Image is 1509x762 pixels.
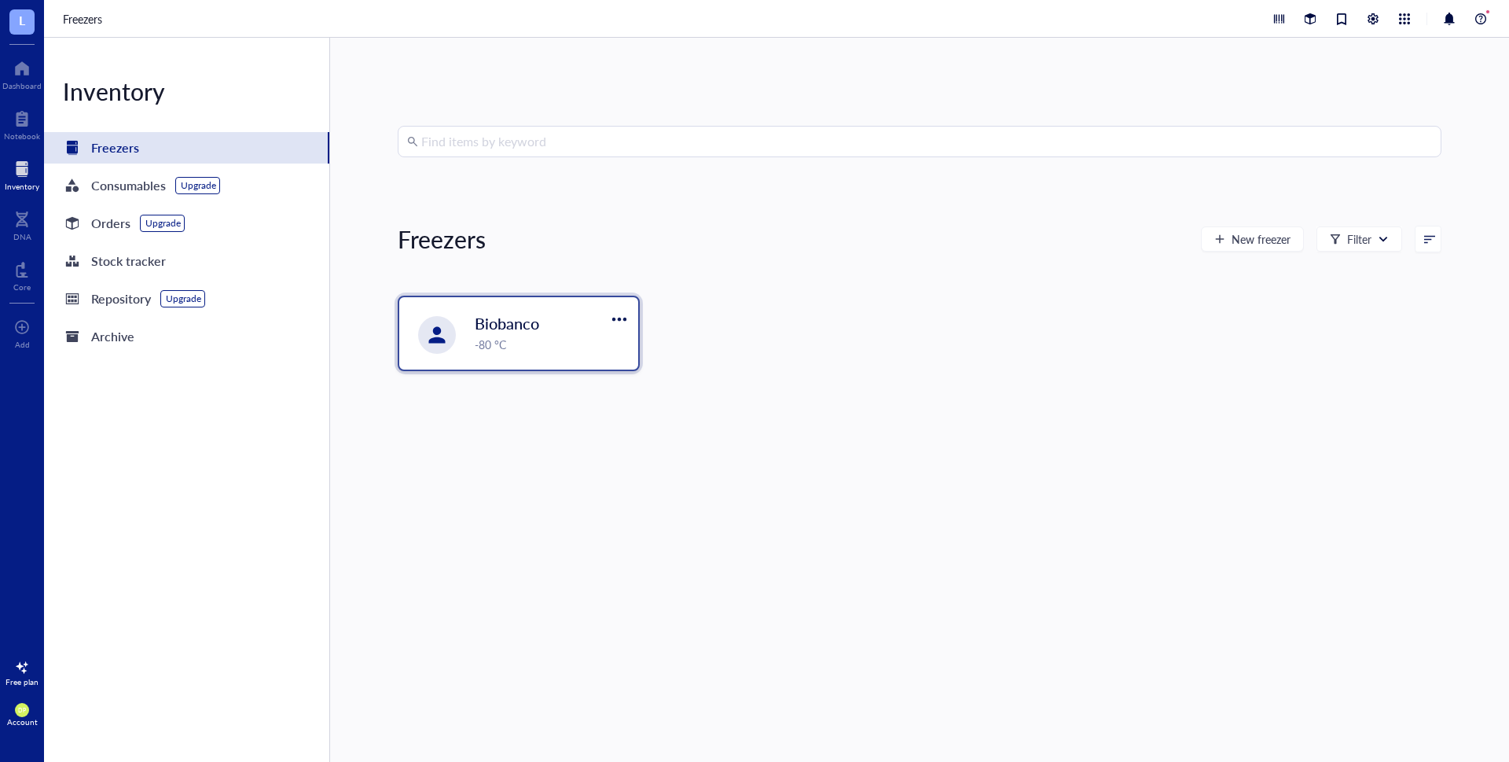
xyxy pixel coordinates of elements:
[44,283,329,315] a: RepositoryUpgrade
[398,223,486,255] div: Freezers
[44,321,329,352] a: Archive
[91,212,130,234] div: Orders
[1201,226,1304,252] button: New freezer
[7,717,38,727] div: Account
[5,156,39,191] a: Inventory
[2,81,42,90] div: Dashboard
[5,182,39,191] div: Inventory
[91,175,166,197] div: Consumables
[44,170,329,201] a: ConsumablesUpgrade
[91,250,166,272] div: Stock tracker
[4,106,40,141] a: Notebook
[475,336,629,353] div: -80 °C
[19,10,25,30] span: L
[91,326,134,348] div: Archive
[13,207,31,241] a: DNA
[4,131,40,141] div: Notebook
[145,217,181,230] div: Upgrade
[91,137,139,159] div: Freezers
[44,208,329,239] a: OrdersUpgrade
[44,75,329,107] div: Inventory
[18,707,26,714] span: DP
[475,312,539,334] span: Biobanco
[1232,233,1291,245] span: New freezer
[13,257,31,292] a: Core
[2,56,42,90] a: Dashboard
[181,179,216,192] div: Upgrade
[15,340,30,349] div: Add
[44,132,329,164] a: Freezers
[1347,230,1371,248] div: Filter
[63,10,105,28] a: Freezers
[13,232,31,241] div: DNA
[166,293,201,305] div: Upgrade
[6,677,39,687] div: Free plan
[44,245,329,277] a: Stock tracker
[91,288,151,310] div: Repository
[13,282,31,292] div: Core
